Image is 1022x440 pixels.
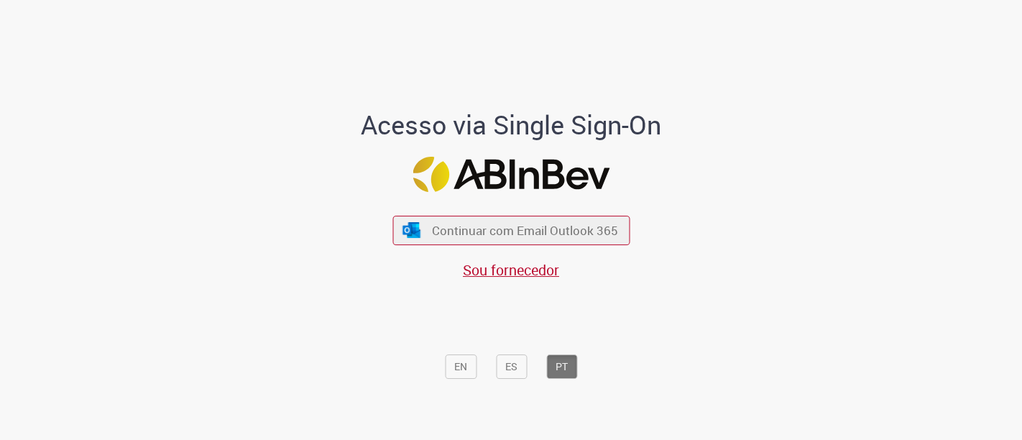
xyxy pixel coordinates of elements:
[496,354,527,379] button: ES
[432,222,618,239] span: Continuar com Email Outlook 365
[463,260,559,280] a: Sou fornecedor
[312,111,711,139] h1: Acesso via Single Sign-On
[413,157,609,192] img: Logo ABInBev
[445,354,477,379] button: EN
[546,354,577,379] button: PT
[392,216,630,245] button: ícone Azure/Microsoft 360 Continuar com Email Outlook 365
[402,222,422,237] img: ícone Azure/Microsoft 360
